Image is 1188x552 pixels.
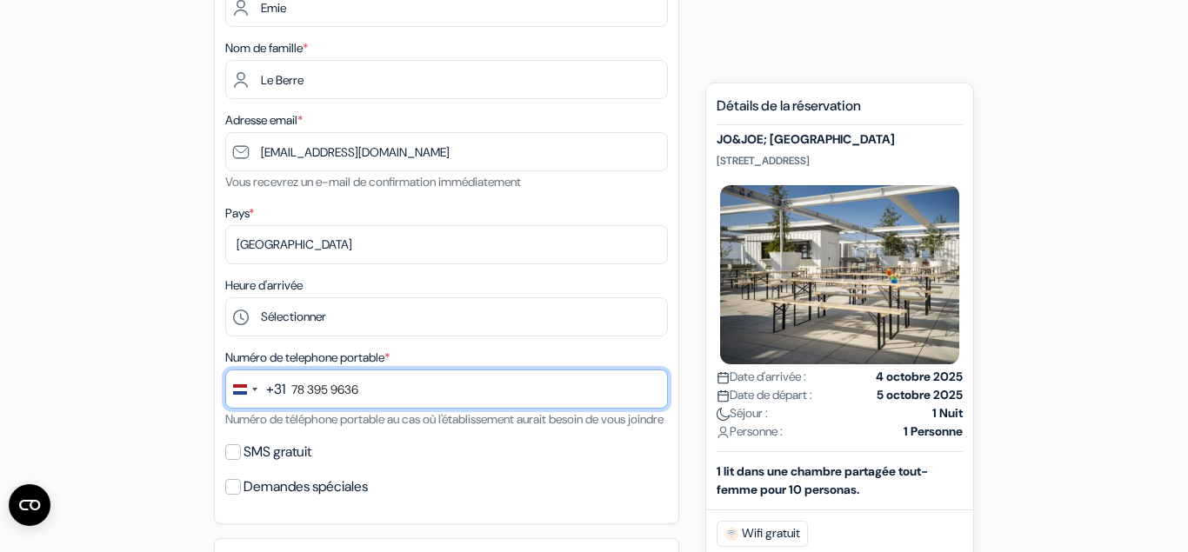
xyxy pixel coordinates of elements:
label: Demandes spéciales [244,475,368,499]
span: Date de départ : [717,386,812,404]
input: Entrer adresse e-mail [225,132,668,171]
small: Numéro de téléphone portable au cas où l'établissement aurait besoin de vous joindre [225,411,664,427]
small: Vous recevrez un e-mail de confirmation immédiatement [225,174,521,190]
img: free_wifi.svg [724,527,738,541]
strong: 1 Nuit [932,404,963,422]
label: Pays [225,204,254,223]
strong: 5 octobre 2025 [877,386,963,404]
p: [STREET_ADDRESS] [717,154,963,168]
b: 1 lit dans une chambre partagée tout-femme pour 10 personas. [717,463,928,497]
h5: JO&JOE; [GEOGRAPHIC_DATA] [717,132,963,147]
img: calendar.svg [717,389,730,402]
strong: 1 Personne [904,422,963,441]
span: Personne : [717,422,783,441]
img: moon.svg [717,408,730,421]
img: user_icon.svg [717,426,730,439]
div: +31 [266,379,285,400]
label: Adresse email [225,111,303,130]
label: Nom de famille [225,39,308,57]
img: calendar.svg [717,371,730,384]
input: Entrer le nom de famille [225,60,668,99]
button: Change country, selected Netherlands (+31) [226,370,285,408]
strong: 4 octobre 2025 [876,368,963,386]
label: SMS gratuit [244,440,311,464]
label: Heure d'arrivée [225,276,303,295]
span: Wifi gratuit [717,521,808,547]
h5: Détails de la réservation [717,97,963,125]
label: Numéro de telephone portable [225,349,390,367]
span: Séjour : [717,404,768,422]
span: Date d'arrivée : [717,368,806,386]
button: Ouvrir le widget CMP [9,484,50,526]
input: 6 12345678 [225,369,668,409]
